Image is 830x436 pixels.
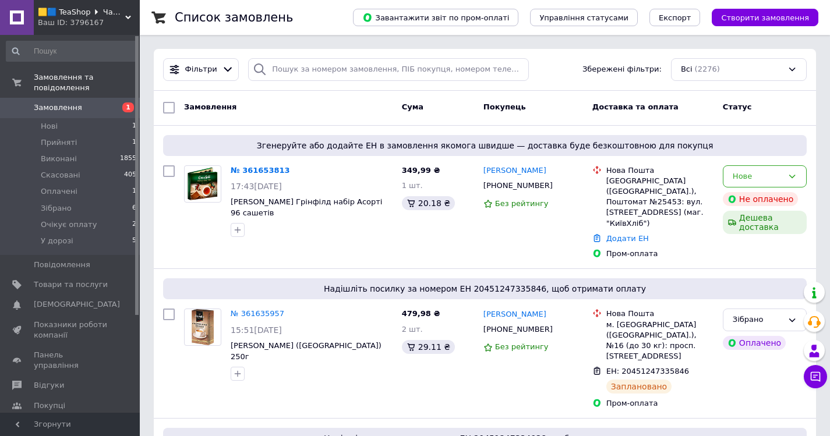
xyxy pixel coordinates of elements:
[659,13,691,22] span: Експорт
[184,165,221,203] a: Фото товару
[132,203,136,214] span: 6
[231,309,284,318] a: № 361635957
[34,299,120,310] span: [DEMOGRAPHIC_DATA]
[530,9,638,26] button: Управління статусами
[122,102,134,112] span: 1
[34,102,82,113] span: Замовлення
[495,342,549,351] span: Без рейтингу
[606,249,714,259] div: Пром-оплата
[34,260,90,270] span: Повідомлення
[804,365,827,388] button: Чат з покупцем
[681,64,693,75] span: Всі
[192,309,214,345] img: Фото товару
[606,398,714,409] div: Пром-оплата
[120,154,136,164] span: 1855
[34,350,108,371] span: Панель управління
[34,320,108,341] span: Показники роботи компанії
[184,102,236,111] span: Замовлення
[41,203,72,214] span: Зібрано
[175,10,293,24] h1: Список замовлень
[606,234,649,243] a: Додати ЕН
[402,325,423,334] span: 2 шт.
[41,236,73,246] span: У дорозі
[592,102,679,111] span: Доставка та оплата
[38,17,140,28] div: Ваш ID: 3796167
[606,176,714,229] div: [GEOGRAPHIC_DATA] ([GEOGRAPHIC_DATA].), Поштомат №25453: вул. [STREET_ADDRESS] (маг. "КиївХліб")
[132,186,136,197] span: 1
[34,380,64,391] span: Відгуки
[231,325,282,335] span: 15:51[DATE]
[402,181,423,190] span: 1 шт.
[712,9,818,26] button: Створити замовлення
[132,219,136,230] span: 2
[733,314,783,326] div: Зібрано
[184,309,221,346] a: Фото товару
[231,197,382,217] a: [PERSON_NAME] Грінфілд набір Асорті 96 сашетів
[723,211,807,234] div: Дешева доставка
[539,13,628,22] span: Управління статусами
[6,41,137,62] input: Пошук
[231,341,382,361] a: [PERSON_NAME] ([GEOGRAPHIC_DATA]) 250г
[723,336,786,350] div: Оплачено
[606,165,714,176] div: Нова Пошта
[41,219,97,230] span: Очікує оплату
[185,64,217,75] span: Фільтри
[168,283,802,295] span: Надішліть посилку за номером ЕН 20451247335846, щоб отримати оплату
[402,166,440,175] span: 349,99 ₴
[353,9,518,26] button: Завантажити звіт по пром-оплаті
[185,166,221,202] img: Фото товару
[41,170,80,180] span: Скасовані
[723,102,752,111] span: Статус
[606,320,714,362] div: м. [GEOGRAPHIC_DATA] ([GEOGRAPHIC_DATA].), №16 (до 30 кг): просп. [STREET_ADDRESS]
[34,72,140,93] span: Замовлення та повідомлення
[124,170,136,180] span: 405
[41,121,58,132] span: Нові
[606,367,689,375] span: ЕН: 20451247335846
[362,12,509,23] span: Завантажити звіт по пром-оплаті
[248,58,529,81] input: Пошук за номером замовлення, ПІБ покупця, номером телефону, Email, номером накладної
[721,13,809,22] span: Створити замовлення
[606,309,714,319] div: Нова Пошта
[483,309,546,320] a: [PERSON_NAME]
[695,65,720,73] span: (2276)
[231,166,290,175] a: № 361653813
[733,171,783,183] div: Нове
[483,102,526,111] span: Покупець
[132,236,136,246] span: 5
[132,137,136,148] span: 1
[481,322,555,337] div: [PHONE_NUMBER]
[481,178,555,193] div: [PHONE_NUMBER]
[723,192,798,206] div: Не оплачено
[132,121,136,132] span: 1
[606,380,672,394] div: Заплановано
[402,340,455,354] div: 29.11 ₴
[41,154,77,164] span: Виконані
[402,102,423,111] span: Cума
[700,13,818,22] a: Створити замовлення
[41,137,77,148] span: Прийняті
[402,309,440,318] span: 479,98 ₴
[231,182,282,191] span: 17:43[DATE]
[38,7,125,17] span: 🟨🟦 TeaShop 🞂 Чай та до чаю
[495,199,549,208] span: Без рейтингу
[34,400,65,411] span: Покупці
[34,279,108,290] span: Товари та послуги
[402,196,455,210] div: 20.18 ₴
[168,140,802,151] span: Згенеруйте або додайте ЕН в замовлення якомога швидше — доставка буде безкоштовною для покупця
[41,186,77,197] span: Оплачені
[582,64,662,75] span: Збережені фільтри:
[649,9,701,26] button: Експорт
[483,165,546,176] a: [PERSON_NAME]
